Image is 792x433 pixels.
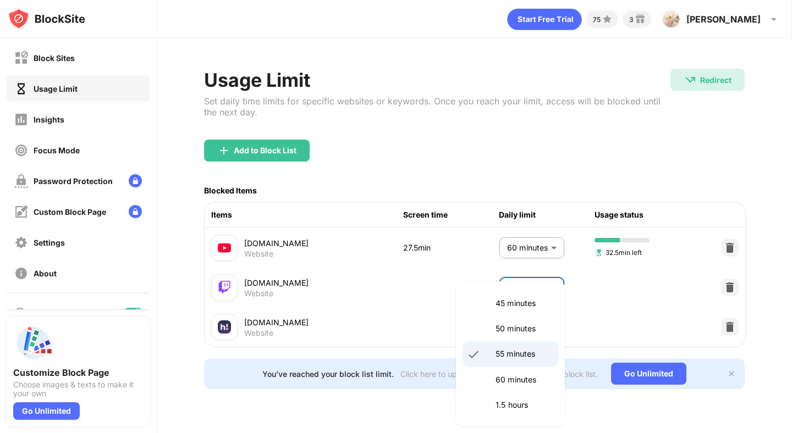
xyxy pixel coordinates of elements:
p: 55 minutes [496,348,552,360]
p: 45 minutes [496,297,552,309]
p: 60 minutes [496,374,552,386]
p: 50 minutes [496,323,552,335]
p: 1.5 hours [496,399,552,411]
